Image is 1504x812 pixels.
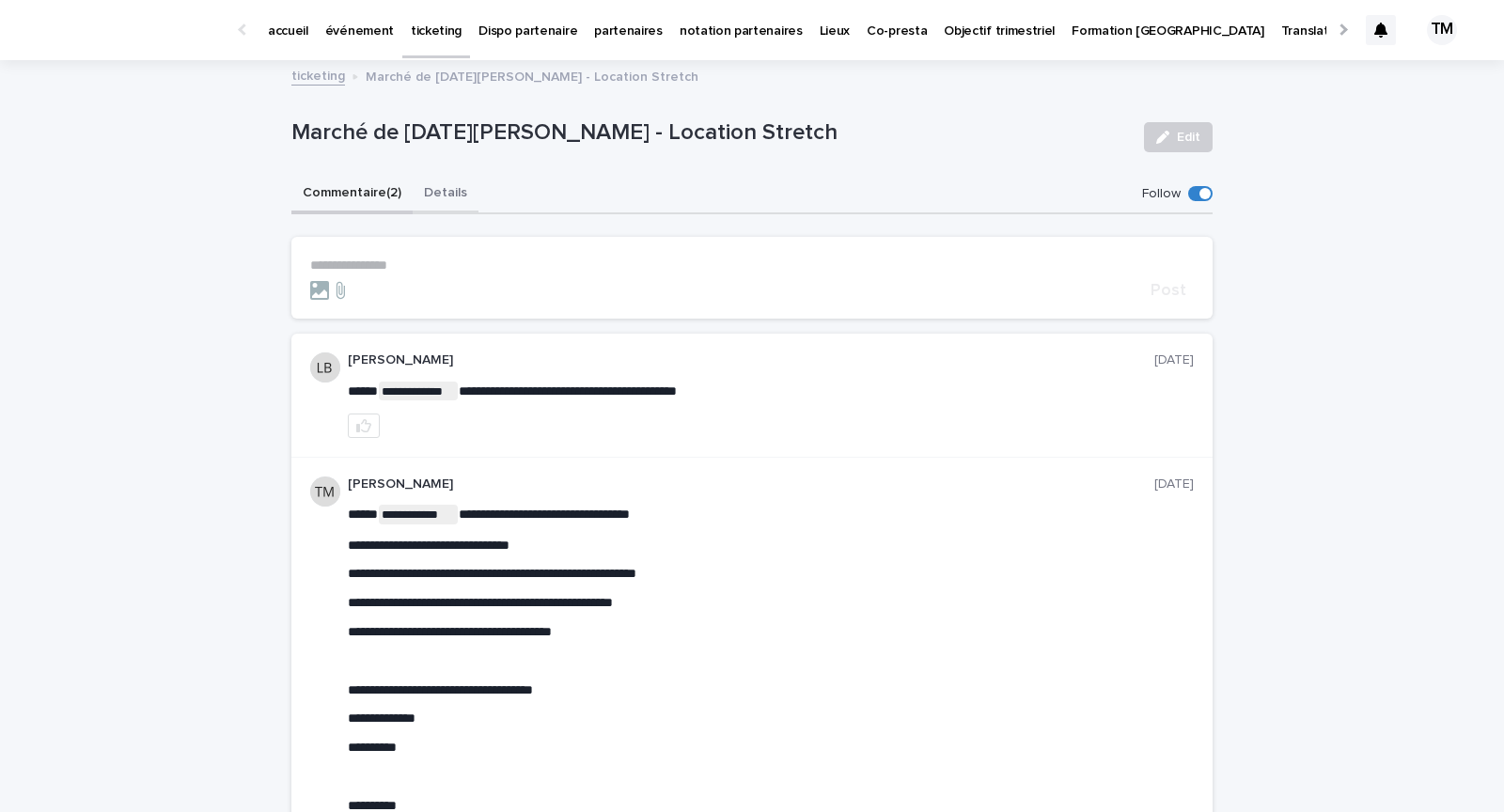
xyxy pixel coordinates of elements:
[1177,131,1200,144] span: Edit
[1144,122,1213,152] button: Edit
[1154,476,1194,492] p: [DATE]
[1142,186,1181,202] p: Follow
[291,119,1129,147] p: Marché de [DATE][PERSON_NAME] - Location Stretch
[413,175,478,214] button: Details
[348,414,380,438] button: like this post
[348,352,1154,368] p: [PERSON_NAME]
[1143,282,1194,299] button: Post
[1427,15,1457,45] div: TM
[291,64,345,86] a: ticketing
[366,65,698,86] p: Marché de [DATE][PERSON_NAME] - Location Stretch
[1154,352,1194,368] p: [DATE]
[38,11,220,49] img: Ls34BcGeRexTGTNfXpUC
[1151,282,1186,299] span: Post
[348,476,1154,492] p: [PERSON_NAME]
[291,175,413,214] button: Commentaire (2)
